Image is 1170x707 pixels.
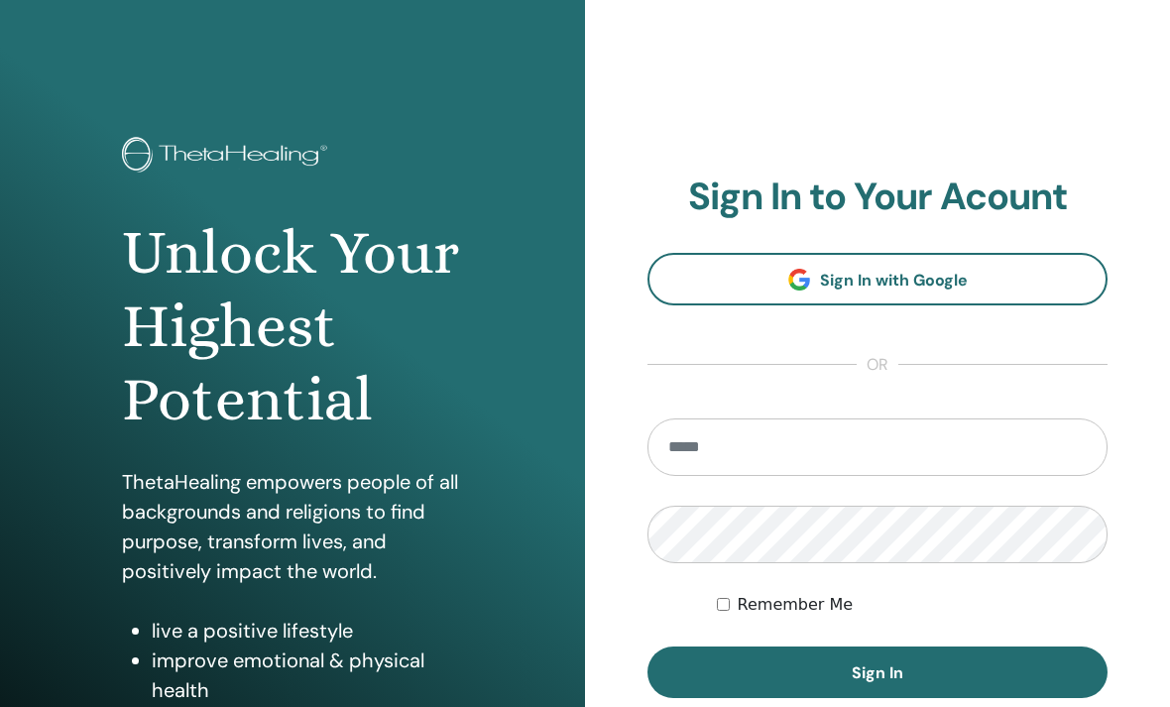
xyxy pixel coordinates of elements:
[820,270,968,291] span: Sign In with Google
[647,175,1108,220] h2: Sign In to Your Acount
[122,216,462,437] h1: Unlock Your Highest Potential
[152,646,462,705] li: improve emotional & physical health
[857,353,898,377] span: or
[647,647,1108,698] button: Sign In
[852,662,903,683] span: Sign In
[152,616,462,646] li: live a positive lifestyle
[122,467,462,586] p: ThetaHealing empowers people of all backgrounds and religions to find purpose, transform lives, a...
[647,253,1108,305] a: Sign In with Google
[717,593,1108,617] div: Keep me authenticated indefinitely or until I manually logout
[738,593,854,617] label: Remember Me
